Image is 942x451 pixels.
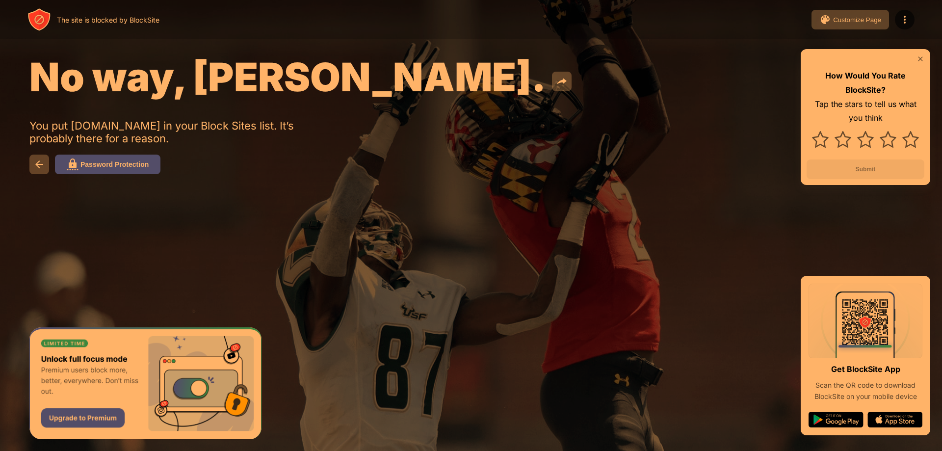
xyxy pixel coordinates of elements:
[831,362,900,376] div: Get BlockSite App
[807,97,924,126] div: Tap the stars to tell us what you think
[809,284,922,358] img: qrcode.svg
[867,412,922,427] img: app-store.svg
[29,327,262,440] iframe: Banner
[902,131,919,148] img: star.svg
[812,131,829,148] img: star.svg
[55,155,160,174] button: Password Protection
[807,159,924,179] button: Submit
[67,159,78,170] img: password.svg
[33,159,45,170] img: back.svg
[29,53,546,101] span: No way, [PERSON_NAME].
[880,131,896,148] img: star.svg
[819,14,831,26] img: pallet.svg
[809,380,922,402] div: Scan the QR code to download BlockSite on your mobile device
[835,131,851,148] img: star.svg
[556,76,568,87] img: share.svg
[857,131,874,148] img: star.svg
[811,10,889,29] button: Customize Page
[916,55,924,63] img: rate-us-close.svg
[29,119,333,145] div: You put [DOMAIN_NAME] in your Block Sites list. It’s probably there for a reason.
[899,14,911,26] img: menu-icon.svg
[809,412,863,427] img: google-play.svg
[27,8,51,31] img: header-logo.svg
[80,160,149,168] div: Password Protection
[833,16,881,24] div: Customize Page
[807,69,924,97] div: How Would You Rate BlockSite?
[57,16,159,24] div: The site is blocked by BlockSite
